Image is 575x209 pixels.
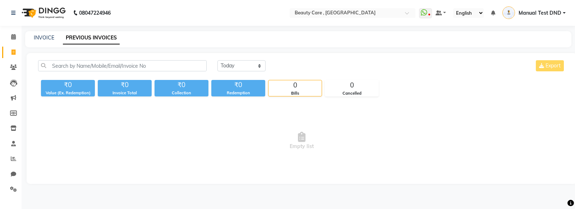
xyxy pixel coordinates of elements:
div: ₹0 [211,80,265,90]
div: Value (Ex. Redemption) [41,90,95,96]
div: ₹0 [155,80,208,90]
div: 0 [268,80,322,90]
div: 0 [325,80,378,90]
div: ₹0 [41,80,95,90]
div: Collection [155,90,208,96]
b: 08047224946 [79,3,111,23]
a: PREVIOUS INVOICES [63,32,120,44]
div: Redemption [211,90,265,96]
img: logo [18,3,68,23]
div: Invoice Total [98,90,152,96]
a: INVOICE [34,34,54,41]
input: Search by Name/Mobile/Email/Invoice No [38,60,207,71]
img: Manual Test DND [502,6,515,19]
span: Empty list [38,105,565,177]
div: Bills [268,90,322,96]
div: Cancelled [325,90,378,96]
span: Manual Test DND [519,9,561,17]
div: ₹0 [98,80,152,90]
